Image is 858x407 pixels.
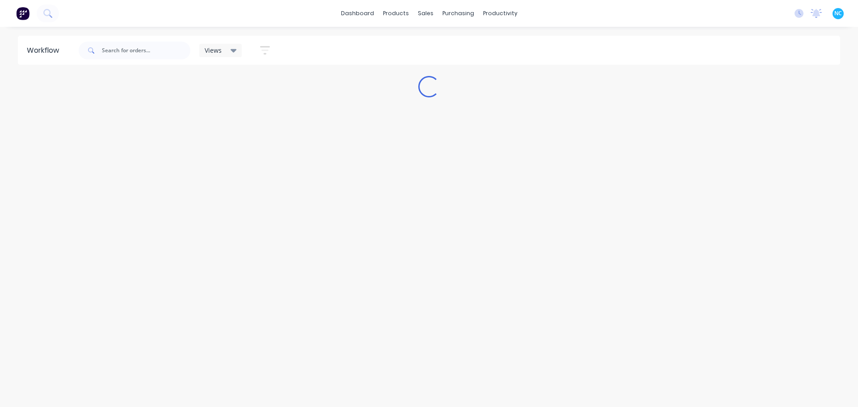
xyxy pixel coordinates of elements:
[834,9,842,17] span: NC
[102,42,190,59] input: Search for orders...
[27,45,63,56] div: Workflow
[205,46,222,55] span: Views
[438,7,479,20] div: purchasing
[336,7,379,20] a: dashboard
[413,7,438,20] div: sales
[479,7,522,20] div: productivity
[16,7,29,20] img: Factory
[379,7,413,20] div: products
